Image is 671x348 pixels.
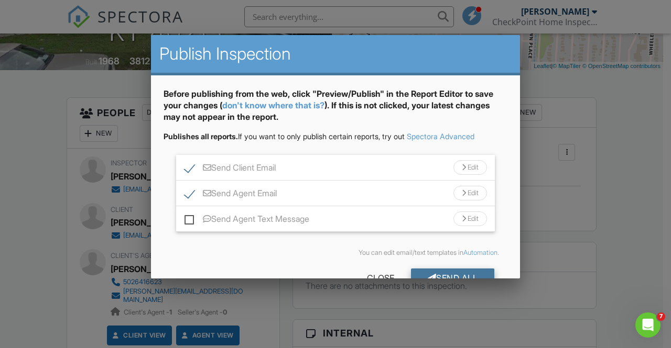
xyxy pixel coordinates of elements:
[635,312,661,338] iframe: Intercom live chat
[159,43,512,64] h2: Publish Inspection
[463,249,497,256] a: Automation
[164,88,507,131] div: Before publishing from the web, click "Preview/Publish" in the Report Editor to save your changes...
[222,100,324,110] a: don't know where that is?
[453,186,487,200] div: Edit
[407,132,474,141] a: Spectora Advanced
[453,160,487,175] div: Edit
[185,163,276,176] label: Send Client Email
[657,312,665,321] span: 7
[164,132,405,141] span: If you want to only publish certain reports, try out
[164,132,238,141] strong: Publishes all reports.
[185,188,277,201] label: Send Agent Email
[411,268,495,287] div: Send All
[350,268,411,287] div: Close
[185,214,309,227] label: Send Agent Text Message
[453,211,487,226] div: Edit
[172,249,499,257] div: You can edit email/text templates in .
